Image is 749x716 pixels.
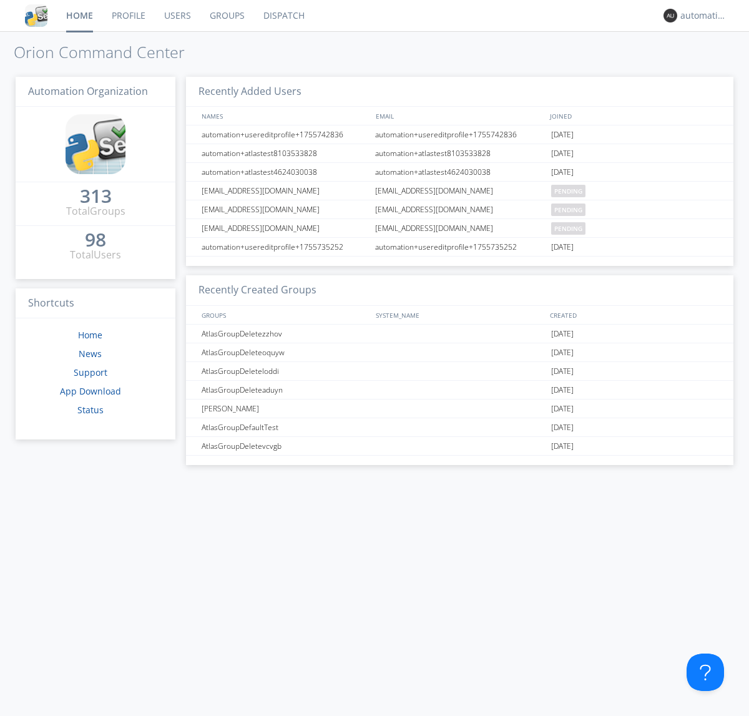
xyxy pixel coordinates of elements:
[186,77,733,107] h3: Recently Added Users
[551,185,585,197] span: pending
[551,325,574,343] span: [DATE]
[186,125,733,144] a: automation+usereditprofile+1755742836automation+usereditprofile+1755742836[DATE]
[198,400,371,418] div: [PERSON_NAME]
[551,125,574,144] span: [DATE]
[198,107,370,125] div: NAMES
[198,381,371,399] div: AtlasGroupDeleteaduyn
[186,400,733,418] a: [PERSON_NAME][DATE]
[186,182,733,200] a: [EMAIL_ADDRESS][DOMAIN_NAME][EMAIL_ADDRESS][DOMAIN_NAME]pending
[28,84,148,98] span: Automation Organization
[372,182,548,200] div: [EMAIL_ADDRESS][DOMAIN_NAME]
[551,400,574,418] span: [DATE]
[551,418,574,437] span: [DATE]
[66,114,125,174] img: cddb5a64eb264b2086981ab96f4c1ba7
[186,343,733,362] a: AtlasGroupDeleteoquyw[DATE]
[680,9,727,22] div: automation+atlas0034
[551,163,574,182] span: [DATE]
[372,200,548,218] div: [EMAIL_ADDRESS][DOMAIN_NAME]
[663,9,677,22] img: 373638.png
[372,238,548,256] div: automation+usereditprofile+1755735252
[78,329,102,341] a: Home
[372,125,548,144] div: automation+usereditprofile+1755742836
[551,362,574,381] span: [DATE]
[373,107,547,125] div: EMAIL
[74,366,107,378] a: Support
[372,163,548,181] div: automation+atlastest4624030038
[547,107,722,125] div: JOINED
[551,437,574,456] span: [DATE]
[198,200,371,218] div: [EMAIL_ADDRESS][DOMAIN_NAME]
[85,233,106,246] div: 98
[186,381,733,400] a: AtlasGroupDeleteaduyn[DATE]
[198,219,371,237] div: [EMAIL_ADDRESS][DOMAIN_NAME]
[85,233,106,248] a: 98
[186,325,733,343] a: AtlasGroupDeletezzhov[DATE]
[372,144,548,162] div: automation+atlastest8103533828
[198,418,371,436] div: AtlasGroupDefaultTest
[186,275,733,306] h3: Recently Created Groups
[186,163,733,182] a: automation+atlastest4624030038automation+atlastest4624030038[DATE]
[198,362,371,380] div: AtlasGroupDeleteloddi
[186,362,733,381] a: AtlasGroupDeleteloddi[DATE]
[25,4,47,27] img: cddb5a64eb264b2086981ab96f4c1ba7
[79,348,102,360] a: News
[186,437,733,456] a: AtlasGroupDeletevcvgb[DATE]
[687,654,724,691] iframe: Toggle Customer Support
[80,190,112,202] div: 313
[80,190,112,204] a: 313
[70,248,121,262] div: Total Users
[198,325,371,343] div: AtlasGroupDeletezzhov
[551,204,585,216] span: pending
[186,219,733,238] a: [EMAIL_ADDRESS][DOMAIN_NAME][EMAIL_ADDRESS][DOMAIN_NAME]pending
[60,385,121,397] a: App Download
[198,125,371,144] div: automation+usereditprofile+1755742836
[198,163,371,181] div: automation+atlastest4624030038
[551,381,574,400] span: [DATE]
[198,144,371,162] div: automation+atlastest8103533828
[372,219,548,237] div: [EMAIL_ADDRESS][DOMAIN_NAME]
[551,238,574,257] span: [DATE]
[551,144,574,163] span: [DATE]
[77,404,104,416] a: Status
[551,343,574,362] span: [DATE]
[547,306,722,324] div: CREATED
[186,144,733,163] a: automation+atlastest8103533828automation+atlastest8103533828[DATE]
[66,204,125,218] div: Total Groups
[16,288,175,319] h3: Shortcuts
[373,306,547,324] div: SYSTEM_NAME
[198,343,371,361] div: AtlasGroupDeleteoquyw
[198,437,371,455] div: AtlasGroupDeletevcvgb
[551,222,585,235] span: pending
[198,182,371,200] div: [EMAIL_ADDRESS][DOMAIN_NAME]
[186,238,733,257] a: automation+usereditprofile+1755735252automation+usereditprofile+1755735252[DATE]
[186,418,733,437] a: AtlasGroupDefaultTest[DATE]
[186,200,733,219] a: [EMAIL_ADDRESS][DOMAIN_NAME][EMAIL_ADDRESS][DOMAIN_NAME]pending
[198,238,371,256] div: automation+usereditprofile+1755735252
[198,306,370,324] div: GROUPS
